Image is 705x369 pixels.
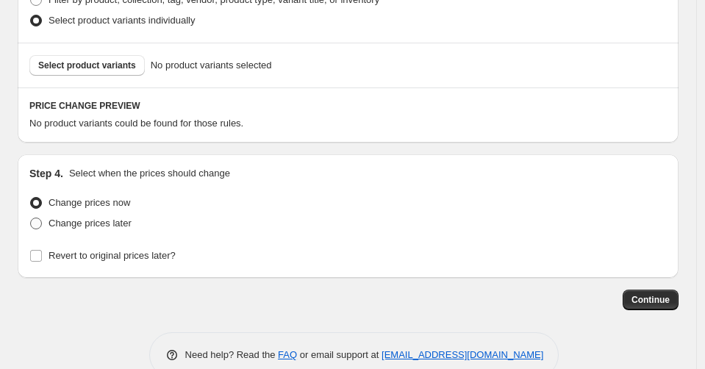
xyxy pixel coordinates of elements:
h2: Step 4. [29,166,63,181]
button: Select product variants [29,55,145,76]
a: FAQ [278,349,297,360]
span: or email support at [297,349,382,360]
span: Change prices later [49,218,132,229]
span: Change prices now [49,197,130,208]
span: Select product variants [38,60,136,71]
span: No product variants could be found for those rules. [29,118,243,129]
span: Continue [631,294,670,306]
span: Revert to original prices later? [49,250,176,261]
p: Select when the prices should change [69,166,230,181]
span: Select product variants individually [49,15,195,26]
span: Need help? Read the [185,349,279,360]
button: Continue [623,290,679,310]
a: [EMAIL_ADDRESS][DOMAIN_NAME] [382,349,543,360]
h6: PRICE CHANGE PREVIEW [29,100,667,112]
span: No product variants selected [151,58,272,73]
